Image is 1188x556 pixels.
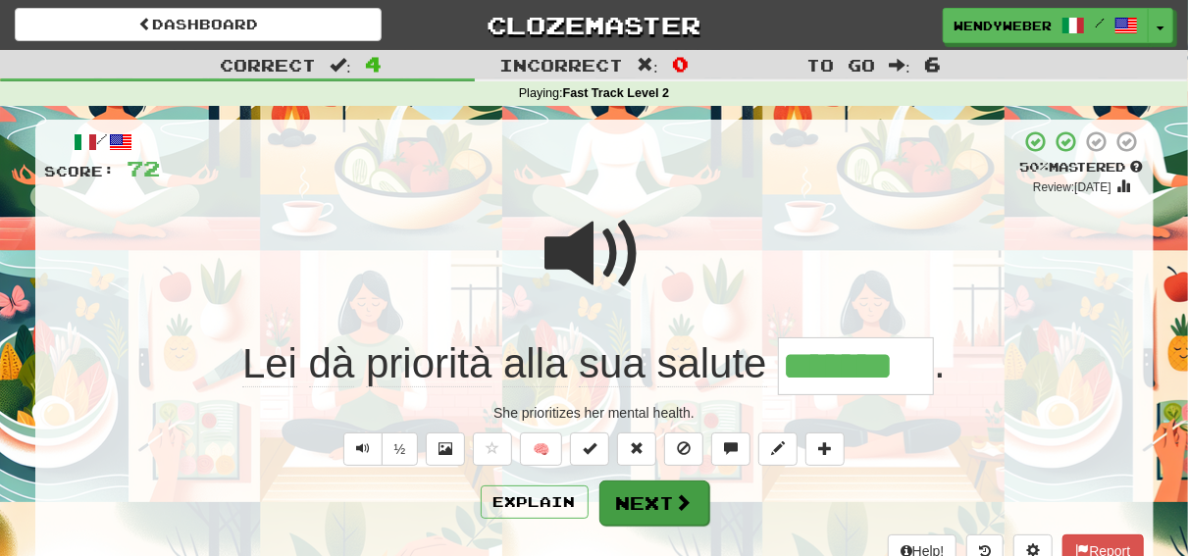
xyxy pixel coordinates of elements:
span: : [330,57,351,74]
span: : [637,57,658,74]
button: Explain [481,485,589,519]
div: Mastered [1020,159,1144,177]
span: 0 [672,52,689,76]
span: alla [503,340,567,387]
span: Score: [45,163,116,179]
div: Text-to-speech controls [339,432,419,466]
span: Incorrect [499,55,623,75]
button: Favorite sentence (alt+f) [473,432,512,466]
span: Lei [242,340,297,387]
a: Clozemaster [411,8,778,42]
span: 4 [365,52,382,76]
span: 72 [128,156,161,180]
button: Show image (alt+x) [426,432,465,466]
div: She prioritizes her mental health. [45,403,1144,423]
span: / [1095,16,1105,29]
span: . [934,340,946,386]
span: WendyWeber [954,17,1052,34]
a: WendyWeber / [943,8,1149,43]
button: ½ [382,432,419,466]
button: 🧠 [520,432,562,466]
span: Correct [220,55,316,75]
button: Reset to 0% Mastered (alt+r) [617,432,656,466]
button: Ignore sentence (alt+i) [664,432,703,466]
a: Dashboard [15,8,382,41]
button: Play sentence audio (ctl+space) [343,432,383,466]
button: Discuss sentence (alt+u) [711,432,750,466]
button: Set this sentence to 100% Mastered (alt+m) [570,432,609,466]
span: To go [806,55,875,75]
span: salute [657,340,767,387]
strong: Fast Track Level 2 [563,86,670,100]
div: / [45,129,161,154]
span: dà [309,340,355,387]
span: priorità [366,340,491,387]
small: Review: [DATE] [1033,180,1111,194]
button: Edit sentence (alt+d) [758,432,798,466]
span: 6 [924,52,941,76]
span: sua [579,340,646,387]
span: 50 % [1020,159,1050,175]
button: Add to collection (alt+a) [805,432,845,466]
span: : [889,57,910,74]
button: Next [599,480,709,526]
